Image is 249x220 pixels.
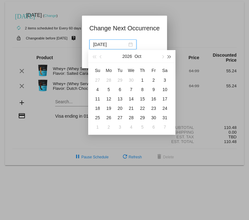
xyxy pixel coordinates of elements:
td: 10/12/2026 [103,94,114,104]
div: 16 [150,95,157,103]
div: 12 [105,95,113,103]
td: 10/17/2026 [159,94,170,104]
th: Sun [92,65,103,75]
div: 29 [116,76,124,84]
td: 11/4/2026 [126,122,137,132]
button: Previous month (PageUp) [98,50,104,63]
td: 10/26/2026 [103,113,114,122]
div: 15 [139,95,146,103]
div: 20 [116,105,124,112]
td: 10/11/2026 [92,94,103,104]
th: Thu [137,65,148,75]
div: 2 [150,76,157,84]
td: 10/22/2026 [137,104,148,113]
div: 11 [94,95,101,103]
button: Oct [135,50,141,63]
td: 10/10/2026 [159,85,170,94]
div: 3 [116,123,124,131]
td: 10/3/2026 [159,75,170,85]
td: 10/21/2026 [126,104,137,113]
div: 14 [127,95,135,103]
button: Next month (PageDown) [159,50,166,63]
div: 25 [94,114,101,121]
td: 9/27/2026 [92,75,103,85]
div: 22 [139,105,146,112]
div: 10 [161,86,169,93]
div: 8 [139,86,146,93]
td: 10/16/2026 [148,94,159,104]
td: 10/4/2026 [92,85,103,94]
td: 10/5/2026 [103,85,114,94]
td: 11/1/2026 [92,122,103,132]
td: 10/30/2026 [148,113,159,122]
div: 6 [150,123,157,131]
div: 1 [94,123,101,131]
td: 10/25/2026 [92,113,103,122]
div: 9 [150,86,157,93]
div: 18 [94,105,101,112]
td: 10/9/2026 [148,85,159,94]
td: 10/7/2026 [126,85,137,94]
div: 6 [116,86,124,93]
th: Fri [148,65,159,75]
div: 4 [127,123,135,131]
div: 30 [127,76,135,84]
td: 10/18/2026 [92,104,103,113]
td: 11/5/2026 [137,122,148,132]
th: Wed [126,65,137,75]
td: 10/28/2026 [126,113,137,122]
div: 5 [139,123,146,131]
div: 7 [161,123,169,131]
td: 10/19/2026 [103,104,114,113]
div: 28 [127,114,135,121]
th: Sat [159,65,170,75]
td: 11/2/2026 [103,122,114,132]
td: 9/29/2026 [114,75,126,85]
td: 10/6/2026 [114,85,126,94]
div: 13 [116,95,124,103]
div: 4 [94,86,101,93]
th: Mon [103,65,114,75]
td: 10/14/2026 [126,94,137,104]
button: 2026 [122,50,132,63]
div: 19 [105,105,113,112]
td: 10/29/2026 [137,113,148,122]
td: 9/28/2026 [103,75,114,85]
div: 24 [161,105,169,112]
div: 21 [127,105,135,112]
td: 10/31/2026 [159,113,170,122]
div: 2 [105,123,113,131]
div: 17 [161,95,169,103]
td: 11/7/2026 [159,122,170,132]
div: 23 [150,105,157,112]
td: 10/23/2026 [148,104,159,113]
td: 10/1/2026 [137,75,148,85]
div: 27 [116,114,124,121]
button: Next year (Control + right) [166,50,173,63]
div: 3 [161,76,169,84]
div: 29 [139,114,146,121]
div: 1 [139,76,146,84]
input: Select date [93,41,127,48]
div: 5 [105,86,113,93]
div: 28 [105,76,113,84]
div: 27 [94,76,101,84]
td: 10/20/2026 [114,104,126,113]
div: 26 [105,114,113,121]
td: 11/6/2026 [148,122,159,132]
div: 7 [127,86,135,93]
td: 10/8/2026 [137,85,148,94]
td: 9/30/2026 [126,75,137,85]
td: 10/24/2026 [159,104,170,113]
td: 10/15/2026 [137,94,148,104]
td: 11/3/2026 [114,122,126,132]
td: 10/13/2026 [114,94,126,104]
td: 10/2/2026 [148,75,159,85]
th: Tue [114,65,126,75]
button: Last year (Control + left) [91,50,98,63]
td: 10/27/2026 [114,113,126,122]
div: 30 [150,114,157,121]
h1: Change Next Occurrence [89,23,160,33]
div: 31 [161,114,169,121]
